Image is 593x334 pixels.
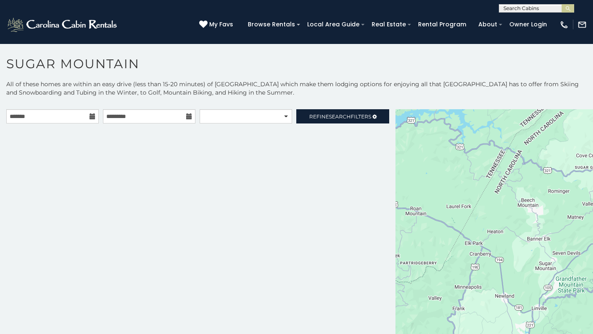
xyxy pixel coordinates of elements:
[578,20,587,29] img: mail-regular-white.png
[505,18,551,31] a: Owner Login
[303,18,364,31] a: Local Area Guide
[474,18,501,31] a: About
[6,16,119,33] img: White-1-2.png
[560,20,569,29] img: phone-regular-white.png
[244,18,299,31] a: Browse Rentals
[309,113,371,120] span: Refine Filters
[367,18,410,31] a: Real Estate
[199,20,235,29] a: My Favs
[209,20,233,29] span: My Favs
[296,109,389,123] a: RefineSearchFilters
[329,113,351,120] span: Search
[414,18,470,31] a: Rental Program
